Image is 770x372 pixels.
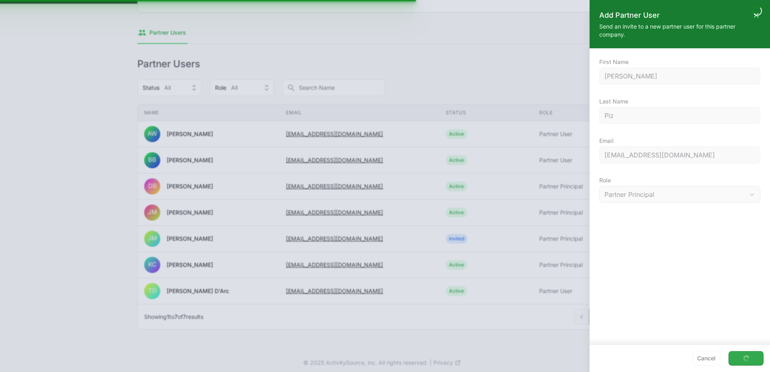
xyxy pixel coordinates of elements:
[599,97,628,105] label: Last Name
[599,176,760,184] label: Role
[600,186,760,203] button: Partner Principal
[604,71,755,81] input: Enter your first name
[604,150,755,160] input: Enter your email
[604,111,755,120] input: Enter your last name
[604,190,654,199] span: Partner Principal
[599,137,614,145] label: Email
[599,23,760,39] p: Send an invite to a new partner user for this partner company.
[599,58,629,66] label: First Name
[599,10,660,21] h2: Add Partner User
